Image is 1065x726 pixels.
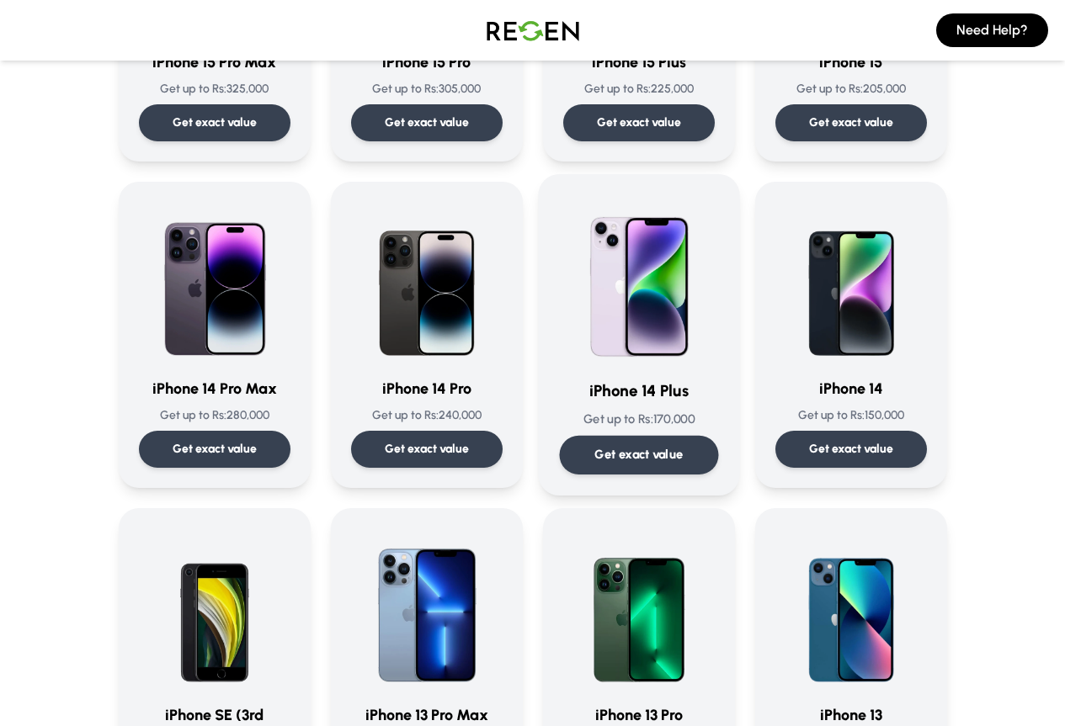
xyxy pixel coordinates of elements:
[563,81,715,98] p: Get up to Rs: 225,000
[351,528,503,690] img: iPhone 13 Pro Max
[351,202,503,363] img: iPhone 14 Pro
[474,7,592,54] img: Logo
[351,50,503,74] h3: iPhone 15 Pro
[594,446,683,464] p: Get exact value
[559,195,718,365] img: iPhone 14 Plus
[139,407,290,424] p: Get up to Rs: 280,000
[139,81,290,98] p: Get up to Rs: 325,000
[775,81,927,98] p: Get up to Rs: 205,000
[559,411,718,428] p: Get up to Rs: 170,000
[139,50,290,74] h3: iPhone 15 Pro Max
[139,377,290,400] h3: iPhone 14 Pro Max
[775,407,927,424] p: Get up to Rs: 150,000
[351,407,503,424] p: Get up to Rs: 240,000
[809,441,893,458] p: Get exact value
[173,114,257,131] p: Get exact value
[385,441,469,458] p: Get exact value
[173,441,257,458] p: Get exact value
[385,114,469,131] p: Get exact value
[775,50,927,74] h3: iPhone 15
[775,528,927,690] img: iPhone 13
[936,13,1048,47] button: Need Help?
[563,528,715,690] img: iPhone 13 Pro
[351,377,503,400] h3: iPhone 14 Pro
[559,379,718,404] h3: iPhone 14 Plus
[597,114,681,131] p: Get exact value
[139,528,290,690] img: iPhone SE (3rd Generation)
[563,50,715,74] h3: iPhone 15 Plus
[809,114,893,131] p: Get exact value
[775,377,927,400] h3: iPhone 14
[775,202,927,363] img: iPhone 14
[351,81,503,98] p: Get up to Rs: 305,000
[139,202,290,363] img: iPhone 14 Pro Max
